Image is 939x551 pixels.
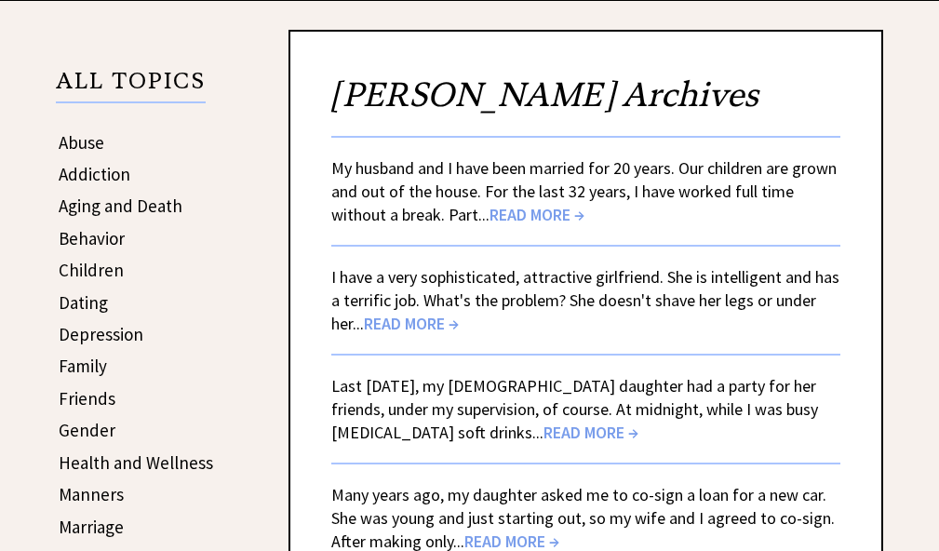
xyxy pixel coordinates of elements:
a: Last [DATE], my [DEMOGRAPHIC_DATA] daughter had a party for her friends, under my supervision, of... [331,375,818,443]
span: READ MORE → [490,204,584,225]
a: Dating [59,291,108,314]
a: My husband and I have been married for 20 years. Our children are grown and out of the house. For... [331,157,837,225]
a: Friends [59,387,115,410]
a: Addiction [59,163,130,185]
a: Health and Wellness [59,451,213,474]
a: Family [59,355,107,377]
a: Manners [59,483,124,505]
a: Behavior [59,227,125,249]
a: Gender [59,419,115,441]
h2: [PERSON_NAME] Archives [331,73,840,136]
span: READ MORE → [364,313,459,334]
a: Abuse [59,131,104,154]
a: Depression [59,323,143,345]
a: Marriage [59,516,124,538]
p: ALL TOPICS [56,71,206,102]
span: READ MORE → [543,422,638,443]
a: Aging and Death [59,195,182,217]
a: I have a very sophisticated, attractive girlfriend. She is intelligent and has a terrific job. Wh... [331,266,839,334]
a: Children [59,259,124,281]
